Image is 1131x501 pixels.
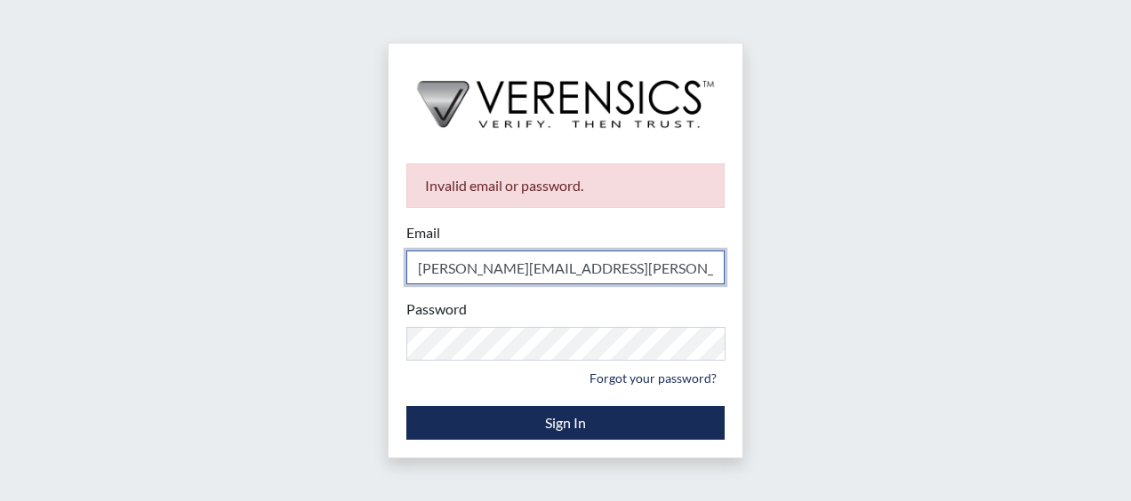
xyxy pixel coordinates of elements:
[389,44,742,147] img: logo-wide-black.2aad4157.png
[582,364,725,392] a: Forgot your password?
[406,163,725,208] div: Invalid email or password.
[406,298,467,320] label: Password
[406,222,440,243] label: Email
[406,406,725,440] button: Sign In
[406,250,725,284] input: Email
